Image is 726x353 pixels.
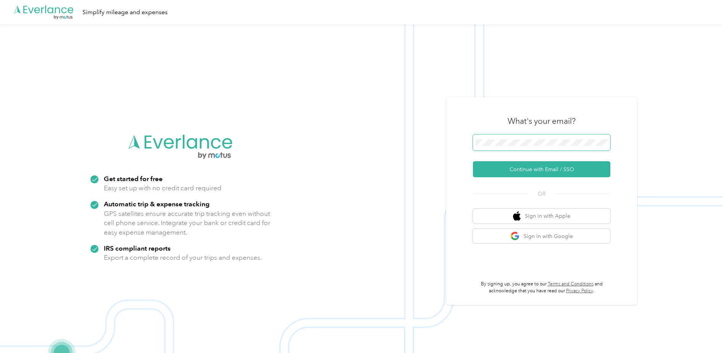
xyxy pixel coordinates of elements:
strong: Get started for free [104,175,163,183]
h3: What's your email? [508,116,576,126]
a: Privacy Policy [566,288,593,294]
p: Easy set up with no credit card required [104,183,221,193]
button: google logoSign in with Google [473,229,610,244]
span: OR [528,190,555,198]
strong: IRS compliant reports [104,244,171,252]
p: Export a complete record of your trips and expenses. [104,253,262,262]
div: Simplify mileage and expenses [82,8,168,17]
button: apple logoSign in with Apple [473,209,610,223]
a: Terms and Conditions [548,281,594,287]
strong: Automatic trip & expense tracking [104,200,210,208]
p: GPS satellites ensure accurate trip tracking even without cell phone service. Integrate your bank... [104,209,271,237]
img: apple logo [513,211,521,221]
p: By signing up, you agree to our and acknowledge that you have read our . [473,281,610,294]
button: Continue with Email / SSO [473,161,610,177]
img: google logo [510,232,520,241]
